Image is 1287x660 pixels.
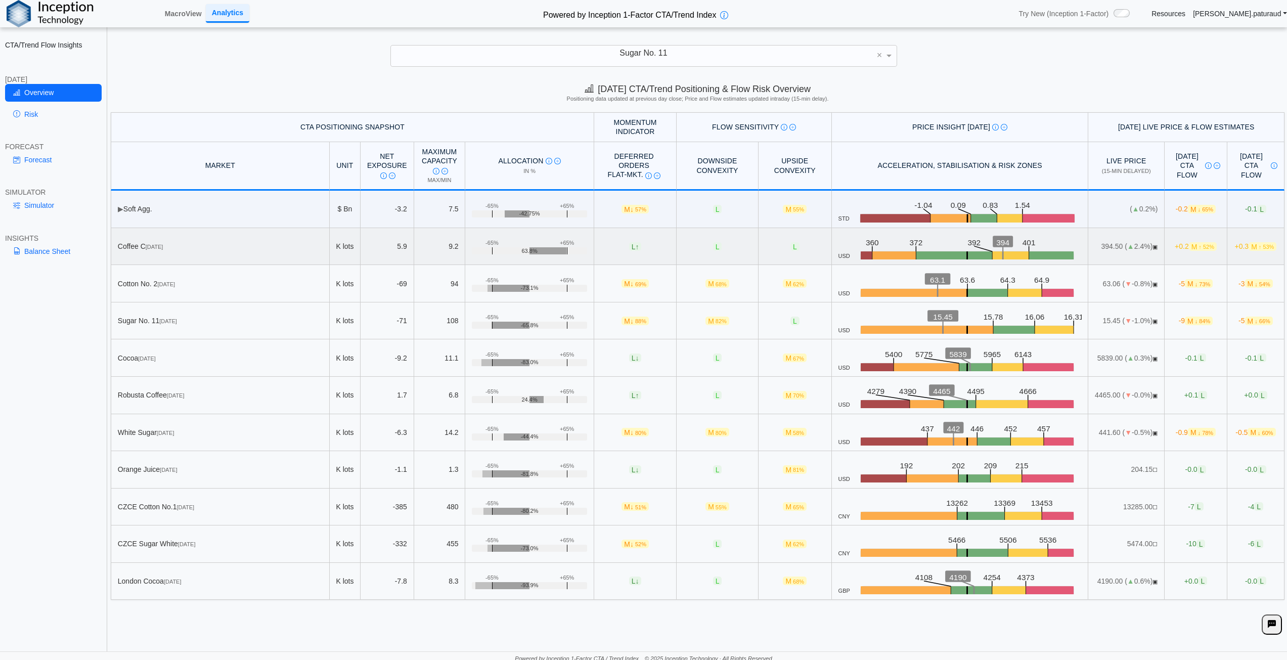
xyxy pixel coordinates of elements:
span: [DATE] [160,467,177,473]
text: 4465 [934,387,951,395]
td: -9.2 [361,339,414,377]
span: OPEN: Market session is currently open. [1152,392,1158,399]
text: 13369 [994,498,1016,507]
span: 68% [716,281,727,287]
span: -42.75% [519,210,540,217]
div: Flow Sensitivity [683,122,825,131]
span: -5 [1179,279,1213,288]
span: -44.4% [521,433,539,440]
span: L [629,242,642,251]
text: 4495 [967,387,985,395]
th: MARKET [111,142,330,191]
span: 63.8% [521,248,537,254]
span: L [1194,502,1204,511]
span: ↓ 78% [1198,430,1214,436]
span: ↓ 73% [1195,281,1211,287]
td: Soft Agg. [111,191,330,228]
span: -0.1 [1245,205,1266,213]
span: M [705,317,729,325]
div: Cocoa [118,354,323,363]
span: CNY [838,513,850,520]
span: M [1188,428,1216,436]
td: 13285.00 [1088,489,1165,526]
span: ↓ [630,205,634,213]
a: Resources [1151,9,1185,18]
span: ▼ [1125,391,1132,399]
span: OPEN: Market session is currently open. [1152,281,1158,287]
span: L [1257,354,1266,362]
td: 108 [414,302,466,340]
td: -3.2 [361,191,414,228]
th: Upside Convexity [759,142,832,191]
text: 360 [866,238,879,247]
span: L [1197,354,1207,362]
span: USD [838,439,850,446]
div: Orange Juice [118,465,323,474]
span: 24.4% [521,397,537,403]
img: Info [380,172,387,179]
span: M [783,354,807,362]
text: 4390 [899,387,916,395]
span: Try New (Inception 1-Factor) [1019,9,1109,18]
span: OPEN: Market session is currently open. [1152,356,1158,362]
span: NO FEED: Live data feed not provided for this market. [1152,504,1158,510]
span: 55% [793,206,804,212]
td: 4465.00 ( -0.0%) [1088,377,1165,414]
span: L [1254,502,1263,511]
td: 7.5 [414,191,466,228]
text: 15.45 [934,313,953,321]
span: in % [523,168,536,174]
span: ▼ [1125,280,1132,288]
img: Info [1205,162,1212,169]
span: +0.1 [1184,391,1207,400]
a: Forecast [5,151,102,168]
text: 446 [971,424,984,432]
a: Overview [5,84,102,101]
span: -81.8% [521,471,539,477]
span: ↑ 53% [1259,244,1274,250]
img: Read More [554,158,561,164]
td: K lots [330,451,361,489]
h5: Positioning data updated at previous day close; Price and Flow estimates updated intraday (15-min... [114,96,1281,102]
span: [DATE] CTA/Trend Positioning & Flow Risk Overview [585,84,811,94]
span: M [783,502,807,511]
text: 63.1 [930,275,945,284]
div: White Sugar [118,428,323,437]
span: -73.1% [521,285,539,291]
span: USD [838,327,850,334]
td: 63.06 ( -0.8%) [1088,265,1165,302]
div: [DATE] CTA Flow [1171,152,1220,180]
span: [DATE] [159,318,177,324]
text: 0.83 [983,201,998,209]
td: 5839.00 ( 0.3%) [1088,339,1165,377]
span: M [1248,428,1275,436]
td: K lots [330,339,361,377]
td: 9.2 [414,228,466,266]
span: 55% [716,504,727,510]
div: -65% [485,388,499,395]
span: Sugar No. 11 [619,49,667,57]
div: +65% [560,463,574,469]
span: L [713,205,722,213]
text: 63.6 [960,275,975,284]
span: -0.9 [1176,428,1216,436]
div: +65% [560,277,574,284]
span: +0.3 [1235,242,1277,251]
a: Risk [5,106,102,123]
td: 5.9 [361,228,414,266]
td: K lots [330,228,361,266]
div: FORECAST [5,142,102,151]
span: L [713,391,722,400]
span: 80% [635,430,646,436]
td: 14.2 [414,414,466,452]
text: 394 [997,238,1010,247]
span: ▶ [118,205,123,213]
text: 0.09 [950,201,965,209]
span: ↑ [635,242,639,250]
div: +65% [560,240,574,246]
text: 401 [1023,238,1036,247]
span: [DATE] [138,356,156,362]
div: -65% [485,277,499,284]
span: L [629,465,642,474]
text: 5400 [885,349,902,358]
